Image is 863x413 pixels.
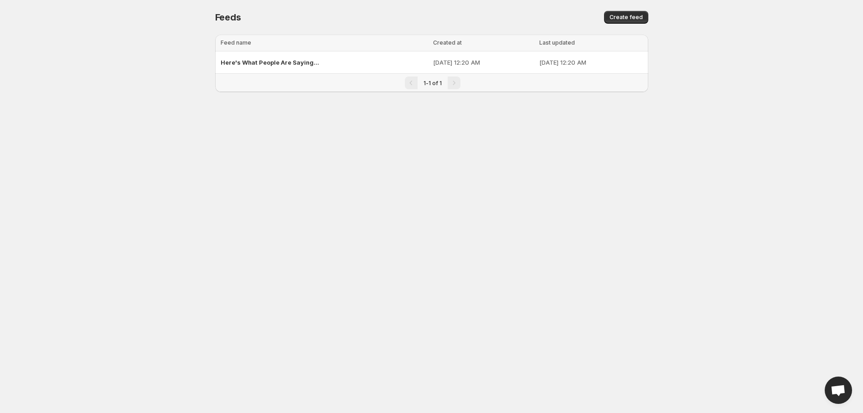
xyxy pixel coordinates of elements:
[539,58,643,67] p: [DATE] 12:20 AM
[424,80,442,87] span: 1-1 of 1
[215,12,241,23] span: Feeds
[221,39,251,46] span: Feed name
[433,39,462,46] span: Created at
[221,59,319,66] span: Here's What People Are Saying...
[825,377,852,404] a: Open chat
[539,39,575,46] span: Last updated
[433,58,533,67] p: [DATE] 12:20 AM
[610,14,643,21] span: Create feed
[604,11,648,24] button: Create feed
[215,73,648,92] nav: Pagination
